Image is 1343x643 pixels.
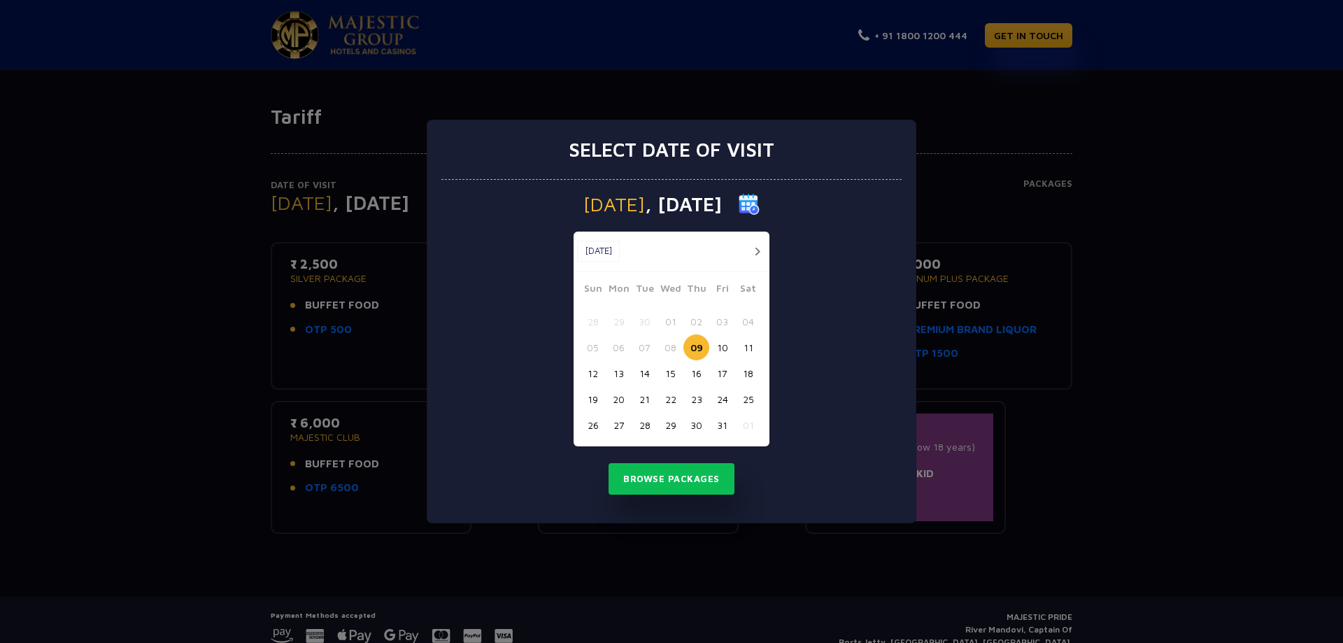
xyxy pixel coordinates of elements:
button: 22 [658,386,683,412]
span: , [DATE] [645,195,722,214]
button: 06 [606,334,632,360]
button: 03 [709,309,735,334]
button: 16 [683,360,709,386]
button: 09 [683,334,709,360]
button: 29 [658,412,683,438]
span: Wed [658,281,683,300]
button: 07 [632,334,658,360]
span: [DATE] [583,195,645,214]
button: 21 [632,386,658,412]
button: 30 [683,412,709,438]
button: 28 [632,412,658,438]
button: 05 [580,334,606,360]
button: 26 [580,412,606,438]
span: Sat [735,281,761,300]
span: Tue [632,281,658,300]
span: Sun [580,281,606,300]
button: 29 [606,309,632,334]
button: 02 [683,309,709,334]
button: 15 [658,360,683,386]
button: 01 [658,309,683,334]
button: 11 [735,334,761,360]
button: 27 [606,412,632,438]
button: 23 [683,386,709,412]
h3: Select date of visit [569,138,774,162]
button: 28 [580,309,606,334]
button: 31 [709,412,735,438]
button: 01 [735,412,761,438]
button: 17 [709,360,735,386]
button: 18 [735,360,761,386]
button: 10 [709,334,735,360]
button: 14 [632,360,658,386]
button: 24 [709,386,735,412]
button: [DATE] [577,241,620,262]
img: calender icon [739,194,760,215]
button: Browse Packages [609,463,734,495]
span: Thu [683,281,709,300]
button: 04 [735,309,761,334]
span: Mon [606,281,632,300]
button: 12 [580,360,606,386]
button: 30 [632,309,658,334]
button: 19 [580,386,606,412]
button: 20 [606,386,632,412]
button: 13 [606,360,632,386]
button: 25 [735,386,761,412]
span: Fri [709,281,735,300]
button: 08 [658,334,683,360]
